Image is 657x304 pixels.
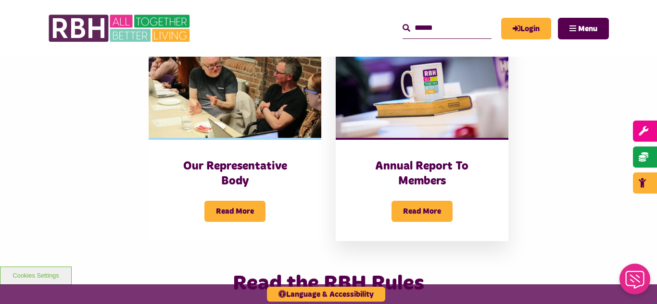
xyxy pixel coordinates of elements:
[336,30,508,242] a: Annual Report To Members Read More
[355,159,489,189] h3: Annual Report To Members
[403,18,492,38] input: Search
[149,30,321,242] a: Our Representative Body Read More
[558,18,609,39] button: Navigation
[392,201,453,222] span: Read More
[614,261,657,304] iframe: Netcall Web Assistant for live chat
[141,270,515,297] h3: Read the RBH Rules
[149,30,321,138] img: Rep Body
[204,201,265,222] span: Read More
[48,10,192,47] img: RBH
[501,18,551,39] a: MyRBH
[578,25,597,33] span: Menu
[336,30,508,138] img: RBH logo mug
[267,287,385,302] button: Language & Accessibility
[168,159,302,189] h3: Our Representative Body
